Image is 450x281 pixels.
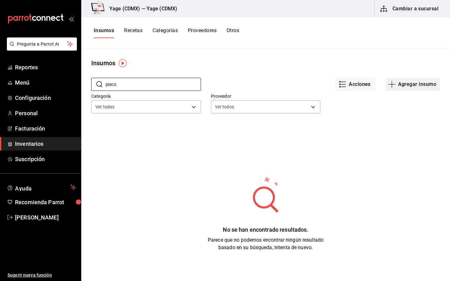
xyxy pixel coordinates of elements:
[106,78,201,91] input: Buscar ID o nombre de insumo
[15,78,76,87] span: Menú
[335,78,376,91] button: Acciones
[386,78,440,91] button: Agregar insumo
[94,27,239,38] div: navigation tabs
[91,94,201,98] label: Categoría
[104,5,177,12] h3: Yage (CDMX) — Yage (CDMX)
[119,59,127,67] img: Tooltip marker
[208,237,323,250] span: Parece que no podemos encontrar ningún resultado basado en su búsqueda, intenta de nuevo.
[124,27,142,38] button: Recetas
[15,140,76,148] span: Inventarios
[15,124,76,133] span: Facturación
[17,41,67,47] span: Pregunta a Parrot AI
[95,104,114,110] span: Ver todas
[15,109,76,117] span: Personal
[94,27,114,38] button: Insumos
[15,63,76,71] span: Reportes
[15,198,76,206] span: Recomienda Parrot
[91,58,115,68] div: Insumos
[188,27,217,38] button: Proveedores
[227,27,239,38] button: Otros
[152,27,178,38] button: Categorías
[15,184,68,191] span: Ayuda
[69,16,74,21] button: open_drawer_menu
[7,272,76,279] span: Sugerir nueva función
[7,37,77,51] button: Pregunta a Parrot AI
[15,94,76,102] span: Configuración
[206,225,326,234] div: No se han encontrado resultados.
[4,45,77,52] a: Pregunta a Parrot AI
[215,104,234,110] span: Ver todos
[15,155,76,163] span: Suscripción
[15,213,76,222] span: [PERSON_NAME]
[211,94,321,98] label: Proveedor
